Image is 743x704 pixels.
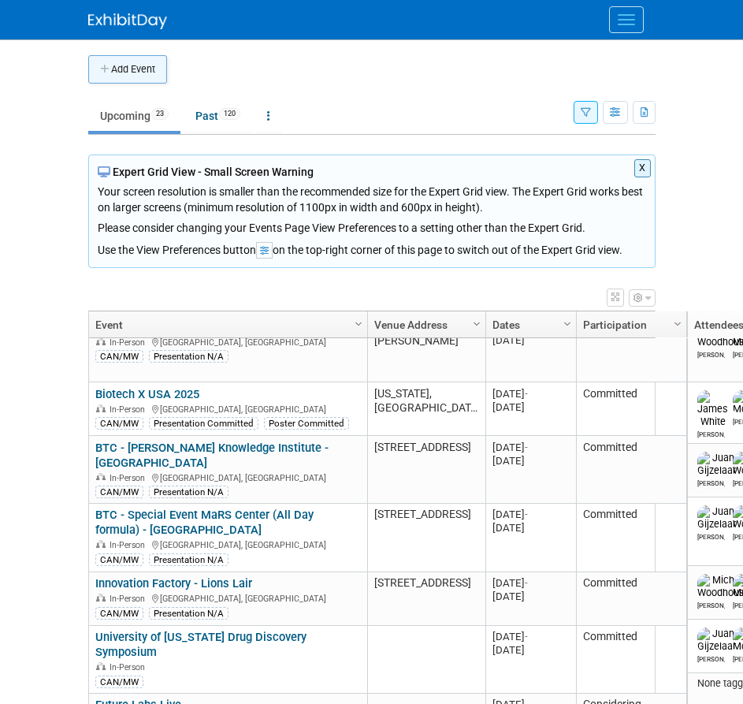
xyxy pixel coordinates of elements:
div: Presentation N/A [149,350,228,363]
span: 23 [151,108,169,120]
div: Juan Gijzelaar [697,653,725,663]
a: Column Settings [559,311,576,335]
div: Presentation N/A [149,553,228,566]
img: Juan Gijzelaar [697,452,736,477]
a: Column Settings [669,311,686,335]
div: [GEOGRAPHIC_DATA], [GEOGRAPHIC_DATA] [95,591,360,605]
div: [GEOGRAPHIC_DATA], [GEOGRAPHIC_DATA] [95,402,360,415]
td: [STREET_ADDRESS][PERSON_NAME] [367,315,485,382]
div: Poster Committed [264,417,349,430]
img: In-Person Event [96,540,106,548]
a: Upcoming23 [88,101,180,131]
a: University of [US_STATE] Drug Discovery Symposium [95,630,306,659]
div: CAN/MW [95,350,143,363]
div: Michael Woodhouse [697,348,725,359]
button: Add Event [88,55,167,84]
div: Presentation N/A [149,486,228,498]
span: - [525,508,528,520]
a: Column Settings [350,311,367,335]
a: Column Settings [468,311,485,335]
div: CAN/MW [95,553,143,566]
a: BTC - [PERSON_NAME] Knowledge Institute - [GEOGRAPHIC_DATA] [95,441,329,470]
span: Column Settings [470,318,483,330]
div: CAN/MW [95,607,143,620]
a: Venue Address [374,311,475,338]
div: [GEOGRAPHIC_DATA], [GEOGRAPHIC_DATA] [95,538,360,551]
img: In-Person Event [96,662,106,670]
a: Innovation Factory - Lions Lair [95,576,252,590]
span: In-Person [110,540,150,550]
div: CAN/MW [95,486,143,498]
span: In-Person [110,337,150,348]
span: - [525,388,528,400]
td: Committed [576,436,686,504]
img: Juan Gijzelaar [697,505,736,531]
div: CAN/MW [95,676,143,688]
div: [DATE] [492,630,569,643]
span: In-Person [110,594,150,604]
img: James White [697,390,728,428]
div: [DATE] [492,521,569,535]
td: [STREET_ADDRESS] [367,504,485,572]
a: Dates [492,311,566,338]
td: [STREET_ADDRESS] [367,436,485,504]
td: Committed [576,572,686,626]
span: Column Settings [352,318,365,330]
div: Expert Grid View - Small Screen Warning [98,164,646,180]
div: Your screen resolution is smaller than the recommended size for the Expert Grid view. The Expert ... [98,180,646,236]
div: Presentation N/A [149,607,228,620]
span: Column Settings [561,318,574,330]
td: Committed [576,382,686,436]
div: [DATE] [492,576,569,590]
img: In-Person Event [96,473,106,481]
img: In-Person Event [96,404,106,412]
td: [STREET_ADDRESS] [367,572,485,626]
span: In-Person [110,473,150,483]
div: Use the View Preferences button on the top-right corner of this page to switch out of the Expert ... [98,236,646,259]
div: James White [697,428,725,438]
button: X [634,159,651,177]
div: Juan Gijzelaar [697,477,725,487]
span: - [525,577,528,589]
div: [GEOGRAPHIC_DATA], [GEOGRAPHIC_DATA] [95,335,360,348]
span: 120 [219,108,240,120]
td: Committed [576,315,686,382]
span: Column Settings [671,318,684,330]
img: In-Person Event [96,594,106,602]
div: Juan Gijzelaar [697,531,725,541]
div: Michael Woodhouse [697,599,725,609]
div: [DATE] [492,643,569,657]
div: [DATE] [492,400,569,414]
div: [DATE] [492,441,569,454]
span: - [525,631,528,643]
div: [DATE] [492,454,569,467]
div: [DATE] [492,508,569,521]
a: BTC - Special Event MaRS Center (All Day formula) - [GEOGRAPHIC_DATA] [95,508,314,537]
div: [GEOGRAPHIC_DATA], [GEOGRAPHIC_DATA] [95,471,360,484]
td: Committed [576,626,686,694]
a: Participation [583,311,676,338]
img: ExhibitDay [88,13,167,29]
div: [DATE] [492,387,569,400]
span: In-Person [110,662,150,672]
img: Juan Gijzelaar [697,628,736,653]
a: Past120 [184,101,252,131]
img: In-Person Event [96,337,106,345]
td: [US_STATE], [GEOGRAPHIC_DATA] [367,382,485,436]
span: - [525,441,528,453]
td: Committed [576,504,686,572]
a: Event [95,311,357,338]
div: Please consider changing your Events Page View Preferences to a setting other than the Expert Grid. [98,215,646,236]
div: [DATE] [492,590,569,603]
a: Biotech X USA 2025 [95,387,199,401]
div: CAN/MW [95,417,143,430]
span: In-Person [110,404,150,415]
div: Presentation Committed [149,417,258,430]
button: Menu [609,6,644,33]
div: [DATE] [492,333,569,347]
